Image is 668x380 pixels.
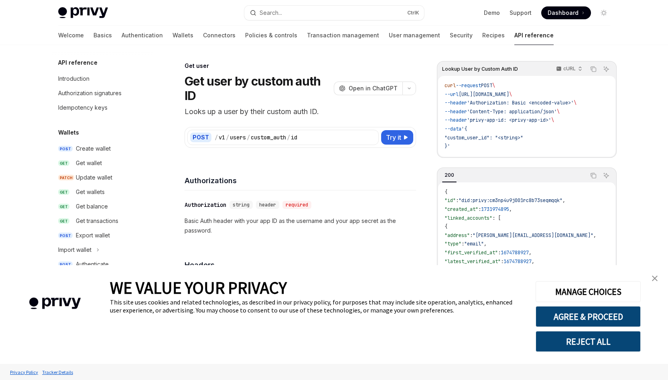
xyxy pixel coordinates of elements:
div: Import wallet [58,245,91,255]
h4: Authorizations [185,175,416,186]
button: Ask AI [601,64,611,74]
div: Get transactions [76,216,118,226]
a: Recipes [482,26,505,45]
div: Introduction [58,74,89,84]
span: "linked_accounts" [445,215,492,221]
span: [URL][DOMAIN_NAME] [459,91,509,98]
div: id [291,133,297,141]
a: API reference [514,26,554,45]
p: Looks up a user by their custom auth ID. [185,106,416,117]
span: '{ [461,126,467,132]
div: users [230,133,246,141]
button: Try it [381,130,413,145]
button: Open search [244,6,424,20]
div: custom_auth [251,133,286,141]
a: POSTCreate wallet [52,141,154,156]
span: "[PERSON_NAME][EMAIL_ADDRESS][DOMAIN_NAME]" [473,232,593,239]
div: Search... [260,8,282,18]
span: \ [492,82,495,89]
div: POST [190,133,211,142]
span: \ [557,108,560,115]
span: , [562,197,565,204]
span: POST [58,233,73,239]
a: Idempotency keys [52,100,154,115]
span: "first_verified_at" [445,249,498,256]
div: Create wallet [76,144,111,153]
h1: Get user by custom auth ID [185,74,331,103]
span: GET [58,189,69,195]
a: POSTExport wallet [52,228,154,243]
span: : [478,206,481,212]
div: Get balance [76,202,108,211]
span: curl [445,82,456,89]
a: Policies & controls [245,26,297,45]
span: --header [445,100,467,106]
button: Toggle Import wallet section [52,243,154,257]
span: , [529,249,532,256]
span: : [501,258,504,265]
img: close banner [652,276,658,281]
span: 'Authorization: Basic <encoded-value>' [467,100,574,106]
div: / [215,133,218,141]
button: Copy the contents from the code block [588,170,599,181]
span: 'Content-Type: application/json' [467,108,557,115]
div: Update wallet [76,173,112,182]
span: : [461,241,464,247]
span: Open in ChatGPT [349,84,398,92]
button: Toggle dark mode [597,6,610,19]
span: , [532,258,534,265]
span: string [233,202,250,208]
div: / [226,133,229,141]
span: 'privy-app-id: <privy-app-id>' [467,117,551,123]
span: --data [445,126,461,132]
span: \ [509,91,512,98]
a: Demo [484,9,500,17]
div: v1 [219,133,225,141]
button: Copy the contents from the code block [588,64,599,74]
div: Get user [185,62,416,70]
a: Welcome [58,26,84,45]
span: }' [445,143,450,149]
span: , [593,232,596,239]
div: Export wallet [76,231,110,240]
span: GET [58,218,69,224]
a: User management [389,26,440,45]
a: GETGet wallet [52,156,154,170]
span: POST [58,146,73,152]
a: Authentication [122,26,163,45]
h4: Headers [185,259,416,270]
div: Get wallets [76,187,105,197]
a: Authorization signatures [52,86,154,100]
div: Idempotency keys [58,103,108,112]
span: 1674788927 [501,249,529,256]
span: --header [445,117,467,123]
span: "email" [464,241,484,247]
span: Ctrl K [407,10,419,16]
span: GET [58,204,69,210]
div: / [247,133,250,141]
div: required [282,201,311,209]
span: \ [551,117,554,123]
h5: Wallets [58,128,79,137]
span: "created_at" [445,206,478,212]
span: PATCH [58,175,74,181]
a: Wallets [173,26,193,45]
a: Introduction [52,72,154,86]
div: Authenticate [76,259,109,269]
a: Transaction management [307,26,379,45]
a: close banner [647,270,663,286]
button: REJECT ALL [536,331,641,352]
p: cURL [563,65,576,72]
a: PATCHUpdate wallet [52,170,154,185]
div: This site uses cookies and related technologies, as described in our privacy policy, for purposes... [110,298,524,314]
span: Dashboard [548,9,579,17]
span: --url [445,91,459,98]
span: 1731974895 [481,206,509,212]
a: GETGet wallets [52,185,154,199]
span: "custom_user_id": "<string>" [445,135,523,141]
span: { [445,223,447,230]
a: POSTAuthenticate [52,257,154,272]
span: : [ [492,215,501,221]
img: light logo [58,7,108,18]
button: Ask AI [601,170,611,181]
